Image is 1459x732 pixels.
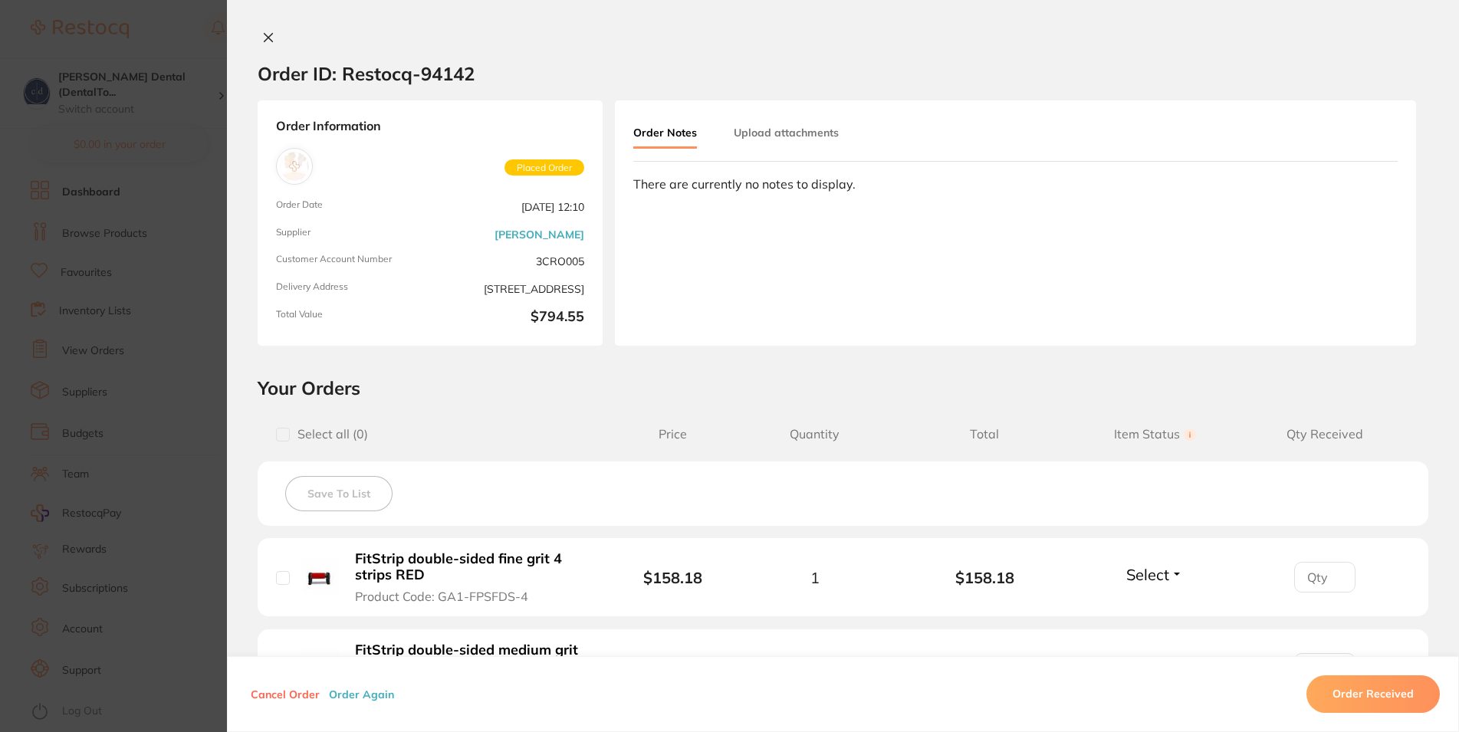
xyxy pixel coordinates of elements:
[276,227,424,242] span: Supplier
[301,648,339,686] img: FitStrip double-sided medium grit 4 strips BLUE
[616,427,730,441] span: Price
[258,62,475,85] h2: Order ID: Restocq- 94142
[436,199,584,215] span: [DATE] 12:10
[436,254,584,269] span: 3CRO005
[301,557,339,595] img: FitStrip double-sided fine grit 4 strips RED
[1294,653,1355,684] input: Qty
[350,642,593,695] button: FitStrip double-sided medium grit 4 strips BLUE Product Code: GA1-FPSMDS-4
[1294,562,1355,592] input: Qty
[350,550,593,604] button: FitStrip double-sided fine grit 4 strips RED Product Code: GA1-FPSFDS-4
[436,309,584,327] b: $794.55
[280,152,309,181] img: Henry Schein Halas
[290,427,368,441] span: Select all ( 0 )
[899,569,1070,586] b: $158.18
[436,281,584,297] span: [STREET_ADDRESS]
[899,427,1070,441] span: Total
[276,281,424,297] span: Delivery Address
[1126,565,1169,584] span: Select
[643,568,702,587] b: $158.18
[276,254,424,269] span: Customer Account Number
[355,642,589,674] b: FitStrip double-sided medium grit 4 strips BLUE
[1306,676,1440,713] button: Order Received
[246,688,324,701] button: Cancel Order
[730,427,900,441] span: Quantity
[258,376,1428,399] h2: Your Orders
[633,177,1398,191] div: There are currently no notes to display.
[1122,565,1188,584] button: Select
[324,688,399,701] button: Order Again
[285,476,393,511] button: Save To List
[276,309,424,327] span: Total Value
[1240,427,1410,441] span: Qty Received
[355,551,589,583] b: FitStrip double-sided fine grit 4 strips RED
[633,119,697,149] button: Order Notes
[355,589,528,603] span: Product Code: GA1-FPSFDS-4
[810,569,820,586] span: 1
[1122,655,1188,675] button: Select
[504,159,584,176] span: Placed Order
[734,119,839,146] button: Upload attachments
[1126,655,1169,675] span: Select
[276,119,584,136] strong: Order Information
[1070,427,1240,441] span: Item Status
[495,228,584,241] a: [PERSON_NAME]
[276,199,424,215] span: Order Date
